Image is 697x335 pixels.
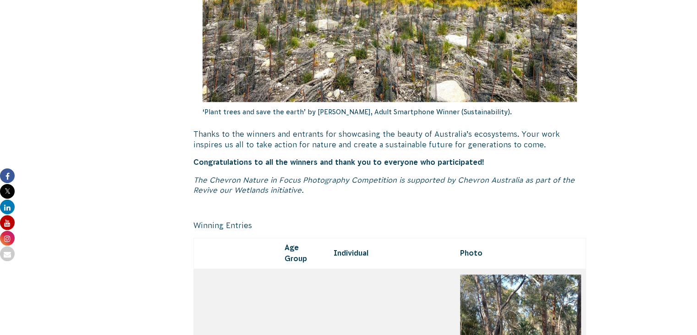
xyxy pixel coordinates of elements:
p: ‘Plant trees and save the earth’ by [PERSON_NAME], Adult Smartphone Winner (Sustainability). [203,102,577,122]
strong: Congratulations to all the winners and thank you to everyone who participated! [193,158,484,166]
span: Individual [333,249,368,257]
span: Winning Entries [193,221,252,229]
p: Thanks to the winners and entrants for showcasing the beauty of Australia’s ecosystems. Your work... [193,129,587,150]
span: Age Group [285,243,307,262]
span: Photo [460,249,483,257]
em: The Chevron Nature in Focus Photography Competition is supported by Chevron Australia as part of ... [193,176,575,194]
